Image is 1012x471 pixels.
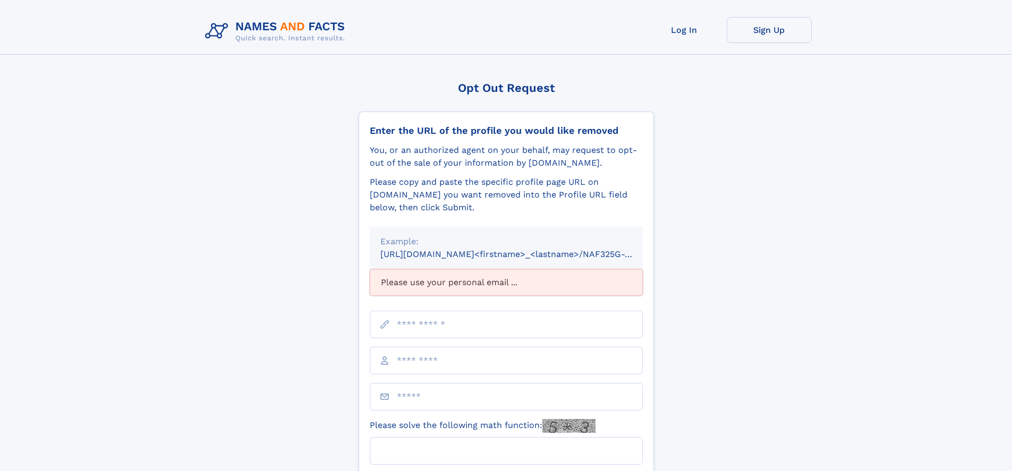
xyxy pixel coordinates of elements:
div: Please copy and paste the specific profile page URL on [DOMAIN_NAME] you want removed into the Pr... [370,176,643,214]
img: Logo Names and Facts [201,17,354,46]
div: Opt Out Request [359,81,654,95]
div: Enter the URL of the profile you would like removed [370,125,643,136]
div: You, or an authorized agent on your behalf, may request to opt-out of the sale of your informatio... [370,144,643,169]
a: Sign Up [727,17,812,43]
div: Please use your personal email ... [370,269,643,296]
label: Please solve the following math function: [370,419,596,433]
small: [URL][DOMAIN_NAME]<firstname>_<lastname>/NAF325G-xxxxxxxx [380,249,663,259]
a: Log In [642,17,727,43]
div: Example: [380,235,632,248]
